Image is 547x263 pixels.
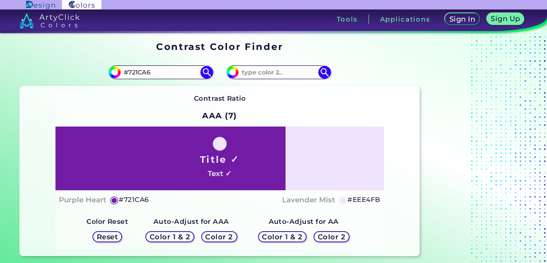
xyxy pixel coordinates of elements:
[239,66,319,78] input: type color 2..
[207,233,232,240] h5: Color 2
[200,153,240,166] h1: Title ✓
[337,16,358,22] h3: Tools
[154,217,229,226] strong: Auto-Adjust for AAA
[264,233,301,240] h5: Color 1 & 2
[380,16,430,22] h3: Applications
[489,14,522,25] a: Sign Up
[26,1,55,9] img: ArtyClick Design logo
[338,195,348,205] h5: ◉
[318,66,331,79] img: icon search
[200,66,213,79] img: icon search
[156,40,283,53] h1: Contrast Color Finder
[98,233,117,240] h5: Reset
[198,106,241,125] h2: AAA (7)
[282,194,335,206] h4: Lavender Mist
[319,233,344,240] h5: Color 2
[451,16,474,22] h5: Sign In
[152,233,188,240] h5: Color 1 & 2
[86,217,128,226] strong: Color Reset
[208,167,231,180] h4: Text ✓
[269,217,339,226] strong: Auto-Adjust for AA
[19,13,80,28] img: logo_artyclick_colors_white.svg
[121,66,201,78] input: type color 1..
[492,15,519,22] h5: Sign Up
[347,194,380,205] h5: #EEE4FB
[59,194,106,206] h4: Purple Heart
[110,195,119,205] h5: ◉
[194,94,246,102] strong: Contrast Ratio
[119,194,149,205] h5: #721CA6
[446,14,478,25] a: Sign In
